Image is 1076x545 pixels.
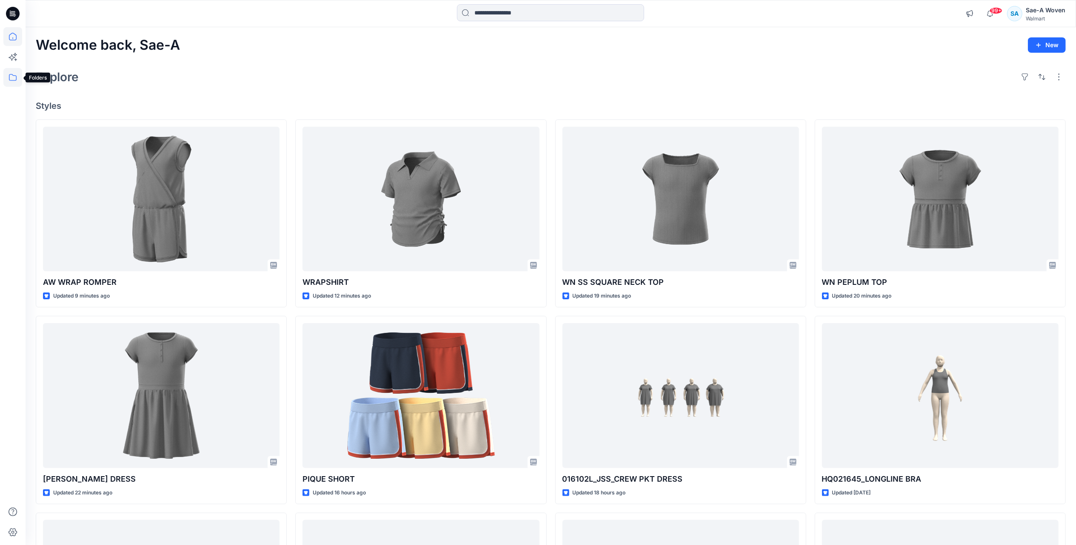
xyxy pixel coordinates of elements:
[36,101,1066,111] h4: Styles
[303,276,539,288] p: WRAPSHIRT
[36,37,180,53] h2: Welcome back, Sae-A
[822,473,1059,485] p: HQ021645_LONGLINE BRA
[36,70,79,84] h2: Explore
[573,488,626,497] p: Updated 18 hours ago
[303,473,539,485] p: PIQUE SHORT
[832,292,892,301] p: Updated 20 minutes ago
[562,323,799,468] a: 016102L_JSS_CREW PKT DRESS
[313,292,371,301] p: Updated 12 minutes ago
[822,276,1059,288] p: WN PEPLUM TOP
[832,488,871,497] p: Updated [DATE]
[562,473,799,485] p: 016102L_JSS_CREW PKT DRESS
[822,127,1059,271] a: WN PEPLUM TOP
[43,323,280,468] a: WN HENLEY DRESS
[303,323,539,468] a: PIQUE SHORT
[1007,6,1022,21] div: SA
[822,323,1059,468] a: HQ021645_LONGLINE BRA
[1026,5,1065,15] div: Sae-A Woven
[43,127,280,271] a: AW WRAP ROMPER
[53,488,112,497] p: Updated 22 minutes ago
[303,127,539,271] a: WRAPSHIRT
[313,488,366,497] p: Updated 16 hours ago
[562,127,799,271] a: WN SS SQUARE NECK TOP
[562,276,799,288] p: WN SS SQUARE NECK TOP
[43,276,280,288] p: AW WRAP ROMPER
[1028,37,1066,53] button: New
[1026,15,1065,22] div: Walmart
[573,292,631,301] p: Updated 19 minutes ago
[990,7,1002,14] span: 99+
[53,292,110,301] p: Updated 9 minutes ago
[43,473,280,485] p: [PERSON_NAME] DRESS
